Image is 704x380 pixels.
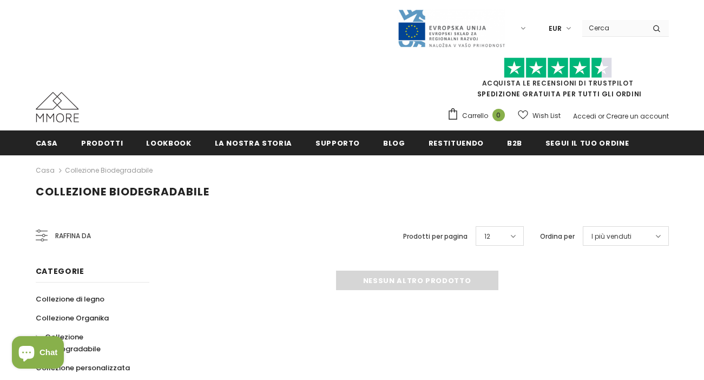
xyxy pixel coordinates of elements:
a: supporto [315,130,360,155]
span: supporto [315,138,360,148]
span: Raffina da [55,230,91,242]
a: Accedi [573,112,596,121]
a: Collezione Organika [36,309,109,327]
a: La nostra storia [215,130,292,155]
label: Ordina per [540,231,575,242]
span: Collezione di legno [36,294,104,304]
a: Segui il tuo ordine [545,130,629,155]
span: Prodotti [81,138,123,148]
inbox-online-store-chat: Shopify online store chat [9,336,67,371]
span: Wish List [532,110,561,121]
span: Collezione personalizzata [36,363,130,373]
a: Collezione personalizzata [36,358,130,377]
a: Blog [383,130,405,155]
a: Collezione biodegradabile [36,327,137,358]
a: B2B [507,130,522,155]
span: I più venduti [591,231,631,242]
label: Prodotti per pagina [403,231,468,242]
a: Prodotti [81,130,123,155]
a: Javni Razpis [397,23,505,32]
a: Creare un account [606,112,669,121]
img: Fidati di Pilot Stars [504,57,612,78]
span: Carrello [462,110,488,121]
img: Javni Razpis [397,9,505,48]
span: Collezione biodegradabile [36,184,209,199]
span: Collezione biodegradabile [45,332,101,354]
span: Collezione Organika [36,313,109,323]
span: Restituendo [429,138,484,148]
a: Restituendo [429,130,484,155]
span: EUR [549,23,562,34]
span: 0 [492,109,505,121]
a: Collezione biodegradabile [65,166,153,175]
span: Casa [36,138,58,148]
a: Casa [36,164,55,177]
img: Casi MMORE [36,92,79,122]
span: SPEDIZIONE GRATUITA PER TUTTI GLI ORDINI [447,62,669,99]
span: Lookbook [146,138,191,148]
span: 12 [484,231,490,242]
a: Lookbook [146,130,191,155]
input: Search Site [582,20,644,36]
span: or [598,112,604,121]
a: Wish List [518,106,561,125]
span: Segui il tuo ordine [545,138,629,148]
span: Categorie [36,266,84,277]
a: Casa [36,130,58,155]
span: La nostra storia [215,138,292,148]
a: Collezione di legno [36,290,104,309]
a: Acquista le recensioni di TrustPilot [482,78,634,88]
span: B2B [507,138,522,148]
span: Blog [383,138,405,148]
a: Carrello 0 [447,108,510,124]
